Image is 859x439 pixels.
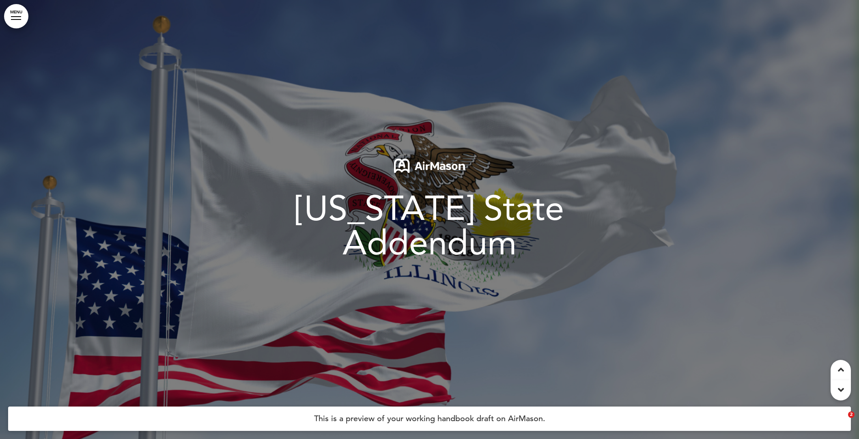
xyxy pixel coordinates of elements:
[4,4,28,28] a: MENU
[848,411,855,418] span: 2
[394,159,465,173] img: 1722553576973-Airmason_logo_White.png
[8,407,851,431] h4: This is a preview of your working handbook draft on AirMason.
[295,188,564,263] span: [US_STATE] State Addendum
[831,411,851,431] iframe: Intercom live chat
